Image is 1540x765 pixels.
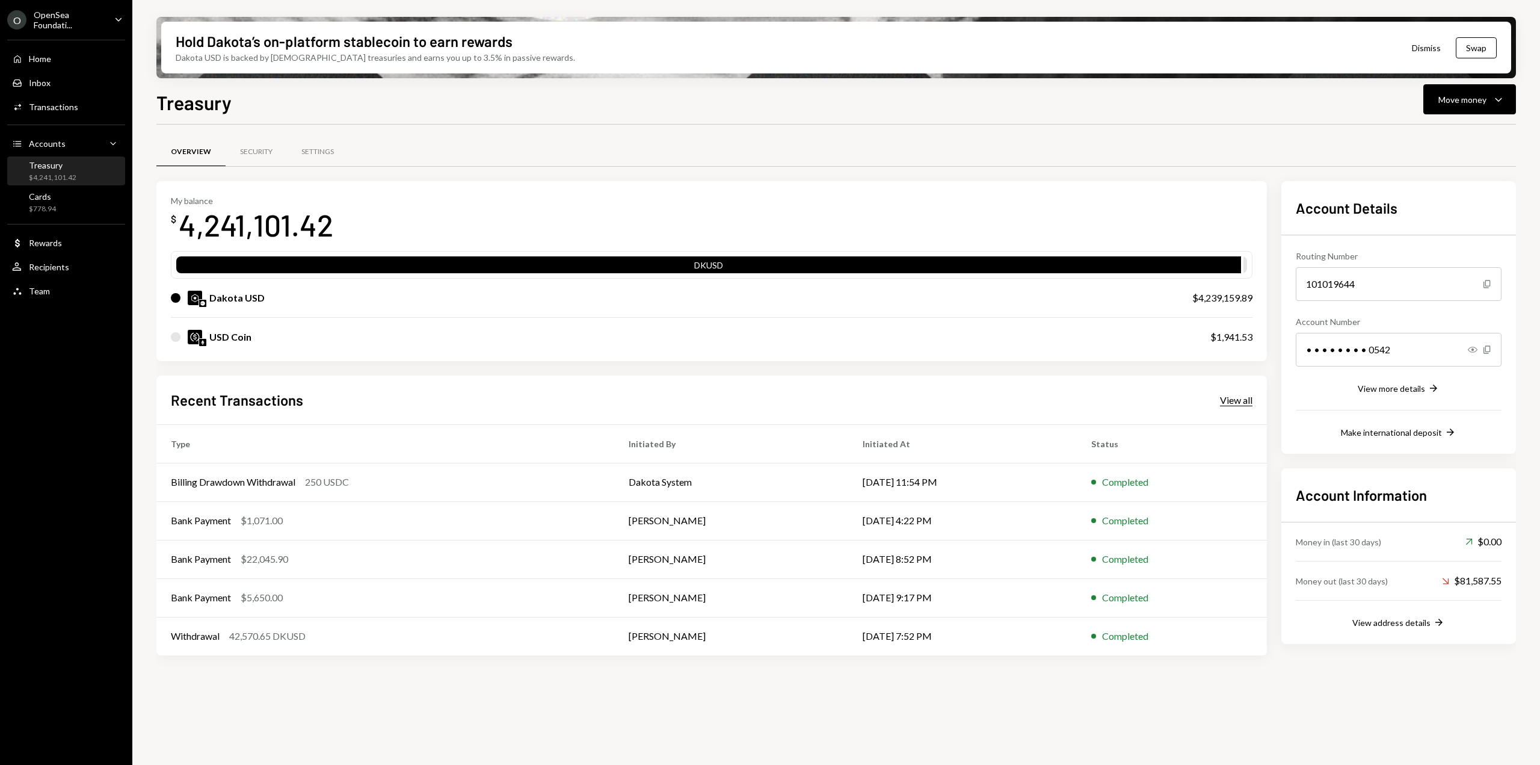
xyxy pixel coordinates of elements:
div: Account Number [1296,315,1501,328]
img: ethereum-mainnet [199,339,206,346]
div: Bank Payment [171,552,231,566]
a: Overview [156,137,226,167]
div: Settings [301,147,334,157]
td: [DATE] 11:54 PM [848,463,1077,501]
td: [DATE] 4:22 PM [848,501,1077,540]
div: $778.94 [29,204,56,214]
img: DKUSD [188,291,202,305]
a: Transactions [7,96,125,117]
div: Security [240,147,273,157]
div: Team [29,286,50,296]
th: Status [1077,424,1267,463]
div: $ [171,213,176,225]
td: [PERSON_NAME] [614,540,848,578]
div: Treasury [29,160,76,170]
button: Make international deposit [1341,426,1456,439]
div: 4,241,101.42 [179,206,333,244]
div: Rewards [29,238,62,248]
a: Settings [287,137,348,167]
div: View address details [1352,618,1431,628]
a: Accounts [7,132,125,154]
a: View all [1220,393,1252,406]
h2: Account Information [1296,485,1501,505]
div: View all [1220,394,1252,406]
div: My balance [171,196,333,206]
a: Rewards [7,232,125,253]
div: Overview [171,147,211,157]
a: Treasury$4,241,101.42 [7,156,125,185]
div: Billing Drawdown Withdrawal [171,475,295,489]
button: Swap [1456,37,1497,58]
th: Initiated By [614,424,848,463]
div: Cards [29,191,56,202]
td: [DATE] 8:52 PM [848,540,1077,578]
h2: Account Details [1296,198,1501,218]
td: [PERSON_NAME] [614,617,848,655]
img: base-mainnet [199,300,206,307]
div: Hold Dakota’s on-platform stablecoin to earn rewards [176,31,513,51]
button: Move money [1423,84,1516,114]
div: Routing Number [1296,250,1501,262]
div: Bank Payment [171,590,231,605]
div: Move money [1438,93,1486,106]
a: Recipients [7,256,125,277]
td: [DATE] 7:52 PM [848,617,1077,655]
div: Completed [1102,552,1148,566]
button: View more details [1358,382,1440,395]
td: Dakota System [614,463,848,501]
td: [DATE] 9:17 PM [848,578,1077,617]
div: View more details [1358,383,1425,394]
div: Dakota USD is backed by [DEMOGRAPHIC_DATA] treasuries and earns you up to 3.5% in passive rewards. [176,51,575,64]
th: Type [156,424,614,463]
div: Dakota USD [209,291,265,305]
div: Completed [1102,513,1148,528]
h1: Treasury [156,90,232,114]
div: $0.00 [1465,534,1501,549]
div: Completed [1102,475,1148,489]
div: Inbox [29,78,51,88]
a: Home [7,48,125,69]
button: Dismiss [1397,34,1456,62]
div: 250 USDC [305,475,349,489]
div: $1,071.00 [241,513,283,528]
div: OpenSea Foundati... [34,10,105,30]
div: Money in (last 30 days) [1296,536,1381,548]
div: $22,045.90 [241,552,288,566]
div: $4,239,159.89 [1192,291,1252,305]
div: Completed [1102,590,1148,605]
div: Bank Payment [171,513,231,528]
td: [PERSON_NAME] [614,501,848,540]
div: Accounts [29,138,66,149]
a: Security [226,137,287,167]
div: $5,650.00 [241,590,283,605]
div: Make international deposit [1341,427,1442,438]
div: Withdrawal [171,629,220,643]
a: Inbox [7,72,125,93]
div: USD Coin [209,330,251,344]
div: Money out (last 30 days) [1296,575,1388,587]
div: • • • • • • • • 0542 [1296,333,1501,367]
div: $81,587.55 [1442,574,1501,588]
div: Recipients [29,262,69,272]
div: 101019644 [1296,267,1501,301]
a: Cards$778.94 [7,188,125,217]
div: DKUSD [176,259,1241,276]
a: Team [7,280,125,302]
div: $4,241,101.42 [29,173,76,183]
img: USDC [188,330,202,344]
td: [PERSON_NAME] [614,578,848,617]
th: Initiated At [848,424,1077,463]
div: O [7,10,26,29]
h2: Recent Transactions [171,390,303,410]
div: Home [29,54,51,64]
button: View address details [1352,616,1445,630]
div: 42,570.65 DKUSD [229,629,306,643]
div: Completed [1102,629,1148,643]
div: Transactions [29,102,78,112]
div: $1,941.53 [1210,330,1252,344]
